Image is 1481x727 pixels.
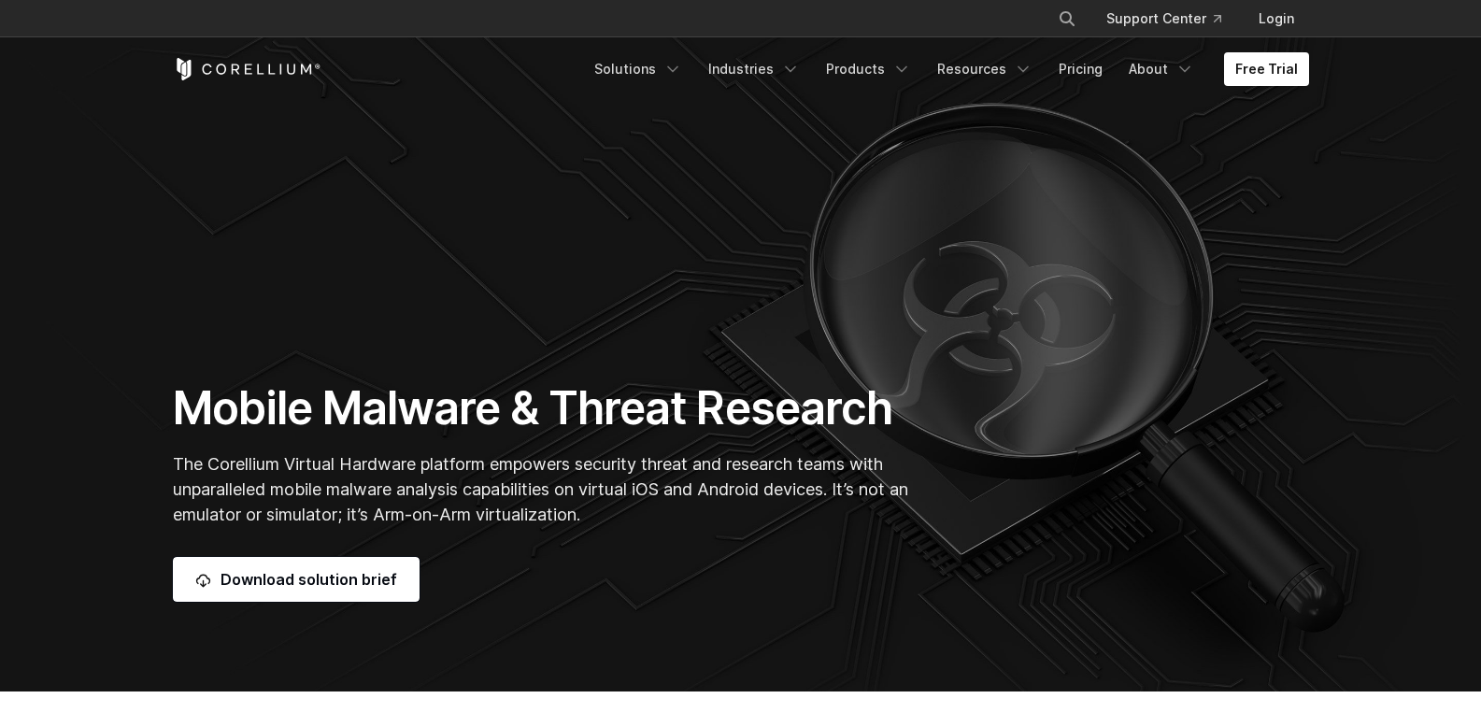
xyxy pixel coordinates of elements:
a: About [1118,52,1205,86]
a: Industries [697,52,811,86]
a: Resources [926,52,1044,86]
div: Navigation Menu [583,52,1309,86]
button: Search [1050,2,1084,36]
div: Navigation Menu [1035,2,1309,36]
a: Free Trial [1224,52,1309,86]
a: Pricing [1047,52,1114,86]
a: Login [1244,2,1309,36]
a: Products [815,52,922,86]
span: The Corellium Virtual Hardware platform empowers security threat and research teams with unparall... [173,454,908,524]
a: Download solution brief [173,557,420,602]
a: Support Center [1091,2,1236,36]
h1: Mobile Malware & Threat Research [173,380,918,436]
a: Corellium Home [173,58,321,80]
a: Solutions [583,52,693,86]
